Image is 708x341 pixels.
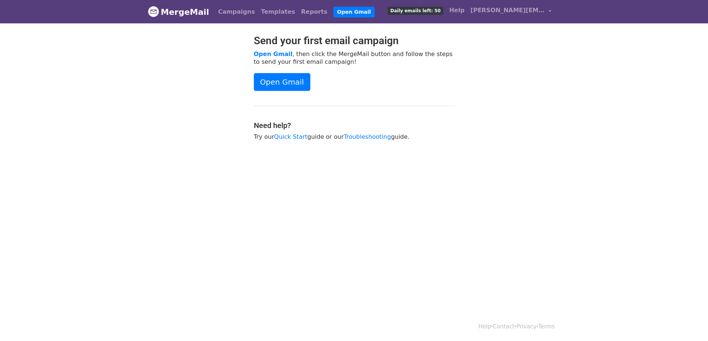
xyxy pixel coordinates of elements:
a: Open Gmail [333,7,375,17]
a: Troubleshooting [344,133,391,140]
a: Reports [298,4,330,19]
a: MergeMail [148,4,209,20]
img: MergeMail logo [148,6,159,17]
a: Help [446,3,468,18]
a: Quick Start [274,133,307,140]
a: Privacy [516,323,536,330]
h4: Need help? [254,121,455,130]
h2: Send your first email campaign [254,35,455,47]
a: Open Gmail [254,50,292,58]
a: Terms [538,323,555,330]
a: Open Gmail [254,73,310,91]
span: Daily emails left: 50 [388,7,443,15]
a: Daily emails left: 50 [385,3,446,18]
p: , then click the MergeMail button and follow the steps to send your first email campaign! [254,50,455,66]
p: Try our guide or our guide. [254,133,455,141]
span: [PERSON_NAME][EMAIL_ADDRESS][DOMAIN_NAME] [471,6,545,15]
a: [PERSON_NAME][EMAIL_ADDRESS][DOMAIN_NAME] [468,3,555,20]
a: Campaigns [215,4,258,19]
a: Help [478,323,491,330]
a: Contact [493,323,514,330]
a: Templates [258,4,298,19]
